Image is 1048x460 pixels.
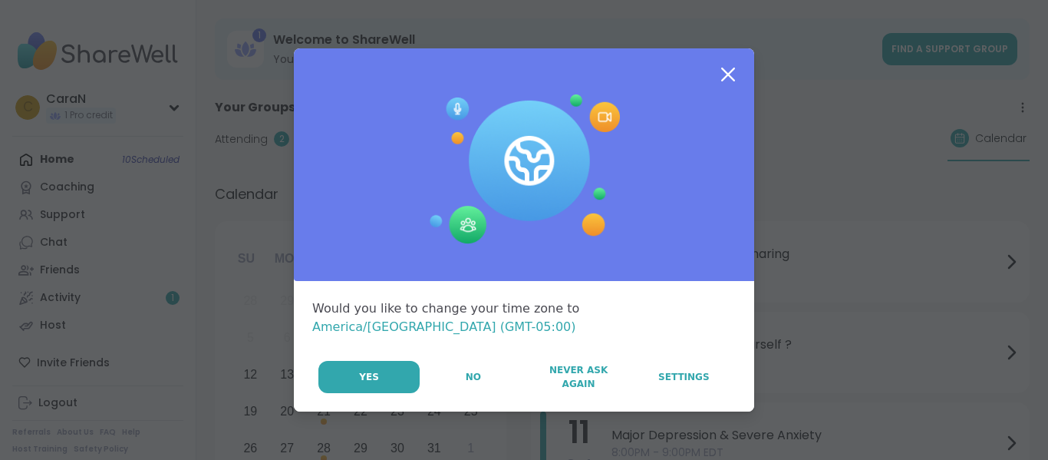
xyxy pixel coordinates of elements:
span: Settings [658,370,710,384]
button: Never Ask Again [526,361,630,393]
button: No [421,361,525,393]
div: Would you like to change your time zone to [312,299,736,336]
span: No [466,370,481,384]
img: Session Experience [428,94,620,245]
button: Yes [318,361,420,393]
a: Settings [632,361,736,393]
span: America/[GEOGRAPHIC_DATA] (GMT-05:00) [312,319,576,334]
span: Yes [359,370,379,384]
span: Never Ask Again [534,363,622,391]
